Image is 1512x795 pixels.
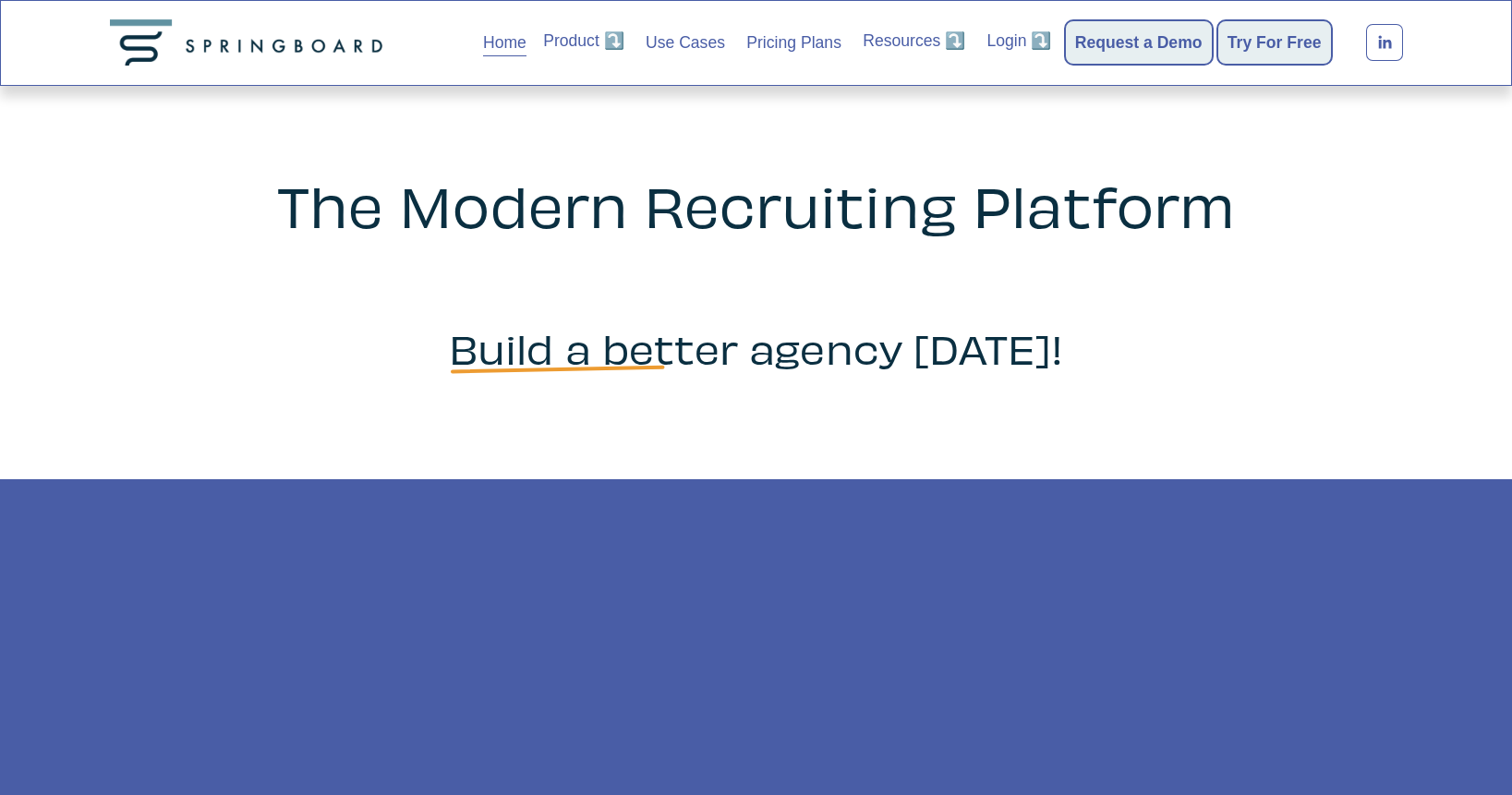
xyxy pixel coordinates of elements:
span: Build a better agency [DATE]! [449,322,1064,372]
a: Use Cases [646,28,725,57]
a: folder dropdown [543,28,624,54]
a: Home [483,28,526,57]
a: folder dropdown [863,28,965,54]
a: LinkedIn [1366,24,1403,61]
span: Product ⤵️ [543,30,624,53]
a: Pricing Plans [746,28,841,57]
h2: The Modern Recruiting Platform [149,175,1364,235]
a: folder dropdown [986,28,1051,54]
img: Springboard Technologies [110,19,391,66]
a: Request a Demo [1075,30,1203,55]
span: Login ⤵️ [986,30,1051,53]
a: Try For Free [1228,30,1322,55]
span: Resources ⤵️ [863,30,965,53]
